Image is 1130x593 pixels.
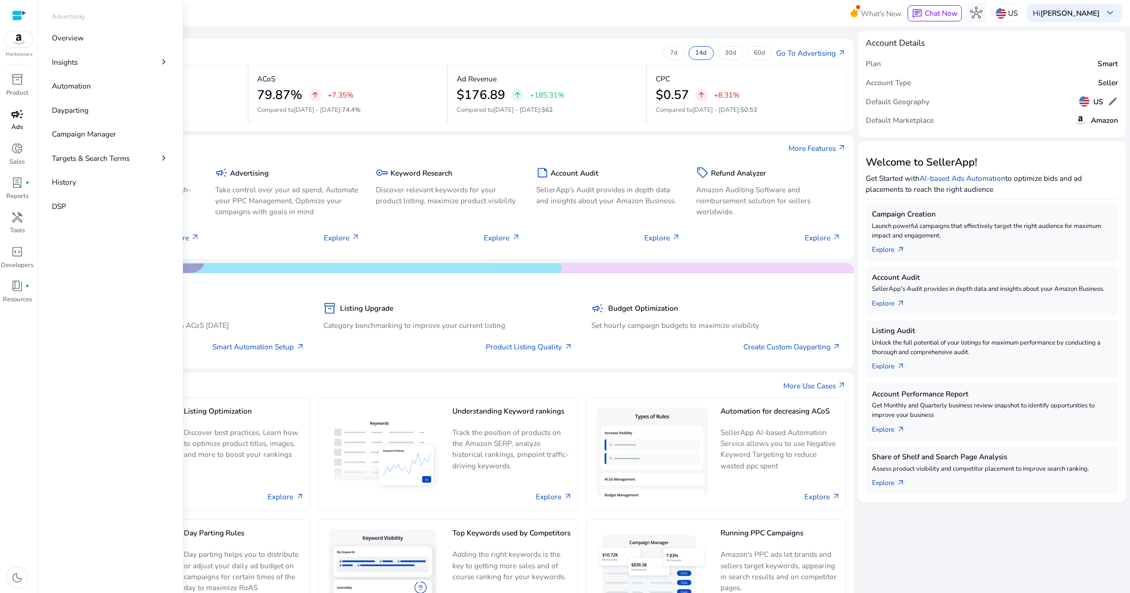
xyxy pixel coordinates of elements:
button: hub [966,3,987,24]
img: amazon.svg [5,31,33,47]
p: 7d [670,49,678,58]
h5: Listing Upgrade [340,304,393,313]
p: Compared to : [257,106,438,115]
span: arrow_upward [697,91,706,99]
span: arrow_outward [832,233,841,242]
h2: $0.57 [656,88,689,103]
p: Campaign Manager [52,128,116,139]
p: Discover best practices, Learn how to optimize product titles, images, and more to boost your ran... [184,427,304,467]
h5: Account Type [866,79,911,87]
a: Explorearrow_outward [872,474,913,488]
button: chatChat Now [908,5,961,21]
h5: Account Performance Report [872,390,1112,398]
p: Product [6,89,29,98]
h5: Advertising [230,169,269,178]
h5: Listing Audit [872,326,1112,335]
h5: Running PPC Campaigns [720,529,840,545]
h2: $176.89 [457,88,505,103]
a: More Use Casesarrow_outward [783,380,846,391]
span: book_4 [11,280,23,292]
h5: Keyword Research [390,169,452,178]
span: arrow_outward [512,233,520,242]
span: arrow_outward [296,343,305,351]
span: What's New [861,5,901,22]
p: Advertising [52,12,85,22]
a: More Featuresarrow_outward [789,143,846,154]
p: Adding the right keywords is the key to getting more sales and of course ranking for your keywords. [452,549,572,589]
p: Tools [10,226,25,236]
p: Set hourly campaign budgets to maximize visibility [591,320,841,331]
span: lab_profile [11,177,23,189]
p: Resources [3,295,32,305]
p: Ads [11,123,23,132]
h5: Smart [1098,59,1118,68]
h5: Understanding Keyword rankings [452,407,572,424]
h5: Account Audit [872,273,1112,282]
span: $62 [541,106,553,114]
h5: Automation for decreasing ACoS [720,407,840,424]
span: edit [1108,96,1118,107]
span: $0.53 [740,106,757,114]
p: Sales [10,158,25,167]
span: handyman [11,211,23,224]
p: Dayparting [52,105,89,116]
p: 60d [754,49,765,58]
p: SellerApp's Audit provides in depth data and insights about your Amazon Business. [536,184,681,206]
h5: Account Audit [550,169,599,178]
span: 74.4% [342,106,360,114]
p: Overview [52,32,84,43]
a: Explorearrow_outward [872,294,913,309]
h5: US [1093,98,1103,106]
p: Explore [805,232,841,243]
span: arrow_outward [832,493,840,501]
p: History [52,177,76,188]
p: Get Monthly and Quarterly business review snapshot to identify opportunities to improve your busi... [872,401,1112,420]
h5: Budget Optimization [608,304,678,313]
span: campaign [11,108,23,120]
p: SellerApp's Audit provides in depth data and insights about your Amazon Business. [872,285,1112,294]
span: arrow_outward [564,343,573,351]
h5: Default Marketplace [866,116,934,125]
p: Get Started with to optimize bids and ad placements to reach the right audience [866,173,1118,195]
span: arrow_outward [897,425,905,434]
a: Explore [268,491,304,502]
p: Category benchmarking to improve your current listing [323,320,573,331]
p: CPC [656,73,670,84]
span: arrow_outward [838,144,846,152]
span: arrow_outward [351,233,360,242]
p: Unlock the full potential of your listings for maximum performance by conducting a thorough and c... [872,338,1112,357]
a: Explore [536,491,572,502]
span: chat [912,9,922,19]
h5: Refund Analyzer [711,169,766,178]
p: Marketplace [6,51,32,58]
p: Take control over your ad spend, Automate your PPC Management, Optimize your campaigns with goals... [215,184,360,217]
span: arrow_outward [897,362,905,371]
span: arrow_outward [838,49,846,58]
span: chevron_right [159,153,169,163]
a: Explorearrow_outward [872,420,913,435]
p: Developers [1,261,33,270]
h5: Amazon [1091,116,1118,125]
span: inventory_2 [11,73,23,86]
p: DSP [52,201,66,212]
span: campaign [215,167,228,179]
span: arrow_outward [672,233,680,242]
p: 30d [725,49,736,58]
p: Explore [324,232,360,243]
a: Explorearrow_outward [872,240,913,255]
span: arrow_outward [564,493,572,501]
p: +8.31% [714,91,740,99]
span: keyboard_arrow_down [1104,7,1116,19]
h5: Listing Optimization [184,407,304,424]
p: Reports [6,192,29,201]
a: AI-based Ads Automation [920,173,1005,183]
p: Day parting helps you to distribute or adjust your daily ad budget on campaigns for certain times... [184,549,304,593]
span: code_blocks [11,246,23,258]
span: arrow_outward [897,246,905,254]
span: fiber_manual_record [25,284,30,288]
span: arrow_outward [191,233,200,242]
span: hub [970,7,982,19]
img: us.svg [996,8,1006,19]
span: arrow_outward [897,479,905,487]
h5: Day Parting Rules [184,529,304,545]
